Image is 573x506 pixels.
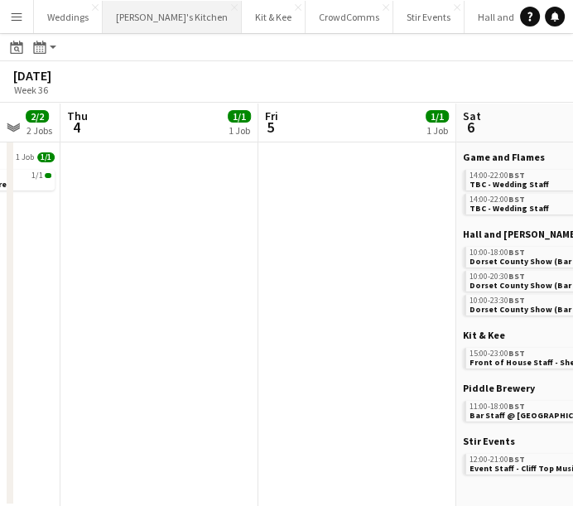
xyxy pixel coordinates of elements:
span: Fri [265,108,278,123]
span: 4 [65,118,88,137]
button: Kit & Kee [242,1,306,33]
div: 2 Jobs [26,124,52,137]
span: Thu [67,108,88,123]
div: 1 Job [426,124,448,137]
span: Piddle Brewery [463,382,535,394]
span: BST [508,295,525,306]
span: BST [508,271,525,282]
span: 10:00-23:30 [469,296,525,305]
button: CrowdComms [306,1,393,33]
span: BST [508,454,525,465]
span: Game and Flames [463,151,545,163]
span: BST [508,194,525,205]
span: 1/1 [228,110,251,123]
span: 6 [460,118,481,137]
span: 1/1 [37,152,55,162]
span: BST [508,348,525,359]
span: TBC - Wedding Staff [469,203,549,214]
button: Stir Events [393,1,465,33]
span: 14:00-22:00 [469,195,525,204]
span: 15:00-23:00 [469,349,525,358]
span: 2/2 [26,110,49,123]
span: 10:00-20:30 [469,272,525,281]
span: 1/1 [426,110,449,123]
span: Week 36 [10,84,51,96]
span: 11:00-18:00 [469,402,525,411]
div: [DATE] [13,67,89,84]
span: Stir Events [463,435,515,447]
span: BST [508,170,525,181]
div: 1 Job [229,124,250,137]
span: 14:00-22:00 [469,171,525,180]
span: 1/1 [31,171,43,180]
span: BST [508,247,525,258]
span: 12:00-21:00 [469,455,525,464]
span: 1/1 [45,173,51,178]
span: 1 Job [16,152,34,162]
span: TBC - Wedding Staff [469,179,549,190]
span: BST [508,401,525,412]
button: Weddings [34,1,103,33]
span: 10:00-18:00 [469,248,525,257]
span: Kit & Kee [463,329,505,341]
span: Sat [463,108,481,123]
button: [PERSON_NAME]'s Kitchen [103,1,242,33]
span: 5 [262,118,278,137]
